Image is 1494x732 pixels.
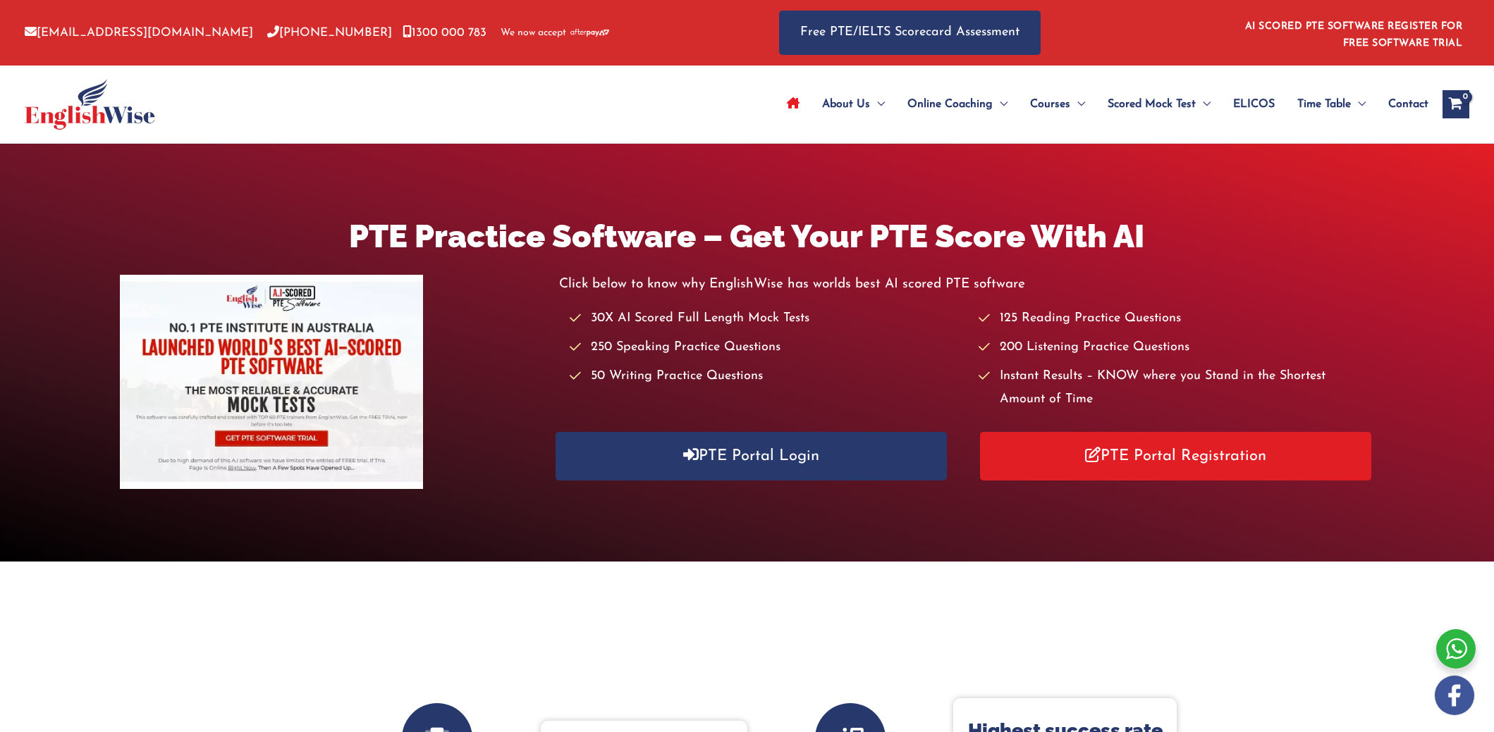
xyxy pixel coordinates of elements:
span: Courses [1030,80,1070,129]
li: 125 Reading Practice Questions [979,307,1374,330]
span: ELICOS [1233,80,1275,129]
nav: Site Navigation: Main Menu [776,80,1428,129]
span: Contact [1388,80,1428,129]
a: [EMAIL_ADDRESS][DOMAIN_NAME] [25,27,253,39]
span: Menu Toggle [1351,80,1366,129]
span: Menu Toggle [870,80,885,129]
span: Scored Mock Test [1108,80,1196,129]
a: [PHONE_NUMBER] [267,27,392,39]
a: Free PTE/IELTS Scorecard Assessment [779,11,1041,55]
li: 250 Speaking Practice Questions [570,336,965,359]
li: 50 Writing Practice Questions [570,365,965,388]
li: 30X AI Scored Full Length Mock Tests [570,307,965,330]
a: PTE Portal Login [556,432,947,480]
a: CoursesMenu Toggle [1019,80,1096,129]
a: Time TableMenu Toggle [1286,80,1377,129]
span: About Us [822,80,870,129]
img: white-facebook.png [1435,676,1474,715]
h1: PTE Practice Software – Get Your PTE Score With AI [120,214,1375,259]
img: Afterpay-Logo [570,29,609,37]
a: Scored Mock TestMenu Toggle [1096,80,1222,129]
span: We now accept [501,26,566,40]
a: AI SCORED PTE SOFTWARE REGISTER FOR FREE SOFTWARE TRIAL [1245,21,1463,49]
span: Menu Toggle [1196,80,1211,129]
span: Menu Toggle [993,80,1008,129]
a: About UsMenu Toggle [811,80,896,129]
span: Time Table [1297,80,1351,129]
a: View Shopping Cart, empty [1443,90,1469,118]
span: Menu Toggle [1070,80,1085,129]
li: 200 Listening Practice Questions [979,336,1374,359]
img: pte-institute-main [120,275,423,489]
a: Online CoachingMenu Toggle [896,80,1019,129]
li: Instant Results – KNOW where you Stand in the Shortest Amount of Time [979,365,1374,412]
aside: Header Widget 1 [1237,10,1469,56]
a: 1300 000 783 [403,27,486,39]
a: Contact [1377,80,1428,129]
a: PTE Portal Registration [980,432,1371,480]
img: cropped-ew-logo [25,79,155,130]
a: ELICOS [1222,80,1286,129]
span: Online Coaching [907,80,993,129]
p: Click below to know why EnglishWise has worlds best AI scored PTE software [559,273,1375,296]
